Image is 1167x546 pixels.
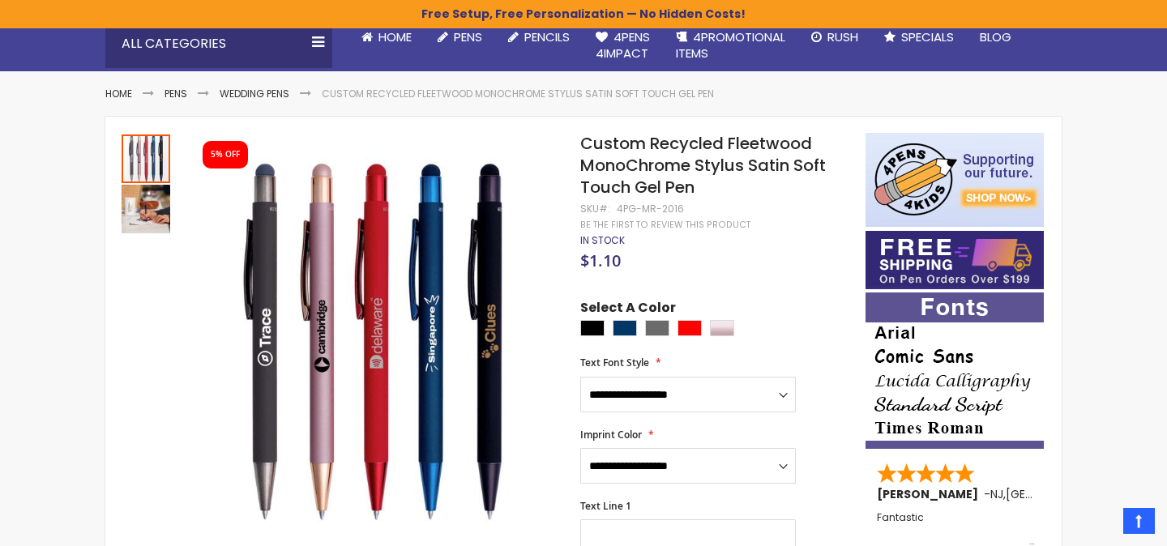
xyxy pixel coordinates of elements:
span: Specials [901,28,954,45]
span: Pens [454,28,482,45]
span: 4PROMOTIONAL ITEMS [676,28,785,62]
li: Custom Recycled Fleetwood MonoChrome Stylus Satin Soft Touch Gel Pen [322,87,714,100]
a: Pens [165,87,187,100]
span: Imprint Color [580,428,642,441]
a: Be the first to review this product [580,219,750,231]
span: Custom Recycled Fleetwood MonoChrome Stylus Satin Soft Touch Gel Pen [580,132,826,198]
span: [GEOGRAPHIC_DATA] [1006,486,1125,502]
img: 4pens 4 kids [866,133,1044,227]
span: Rush [827,28,858,45]
div: Availability [580,234,625,247]
span: - , [984,486,1125,502]
span: In stock [580,233,625,247]
iframe: Google Customer Reviews [1033,502,1167,546]
span: 4Pens 4impact [596,28,650,62]
span: $1.10 [580,250,621,271]
div: Black [580,320,605,336]
div: Navy Blue [613,320,637,336]
div: 4PG-MR-2016 [617,203,684,215]
span: Blog [980,28,1011,45]
a: Rush [798,19,871,55]
img: font-personalization-examples [866,292,1044,449]
a: Blog [967,19,1024,55]
span: Text Font Style [580,356,649,369]
a: Pens [425,19,495,55]
div: All Categories [105,19,332,68]
strong: SKU [580,202,610,215]
div: Grey [645,320,669,336]
span: Home [378,28,412,45]
img: Custom Recycled Fleetwood MonoChrome Stylus Satin Soft Touch Gel Pen [122,185,170,233]
div: Custom Recycled Fleetwood MonoChrome Stylus Satin Soft Touch Gel Pen [122,133,172,183]
div: 5% OFF [211,149,240,160]
div: Rose Gold [710,320,734,336]
div: Custom Recycled Fleetwood MonoChrome Stylus Satin Soft Touch Gel Pen [122,183,170,233]
img: Custom Recycled Fleetwood MonoChrome Stylus Satin Soft Touch Gel Pen [188,156,558,527]
span: Text Line 1 [580,499,631,513]
a: Specials [871,19,967,55]
a: Home [105,87,132,100]
span: Pencils [524,28,570,45]
a: Home [348,19,425,55]
a: Wedding Pens [220,87,289,100]
span: [PERSON_NAME] [877,486,984,502]
div: Red [678,320,702,336]
a: Pencils [495,19,583,55]
img: Free shipping on orders over $199 [866,231,1044,289]
span: Select A Color [580,299,676,321]
span: NJ [990,486,1003,502]
a: 4Pens4impact [583,19,663,72]
a: 4PROMOTIONALITEMS [663,19,798,72]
